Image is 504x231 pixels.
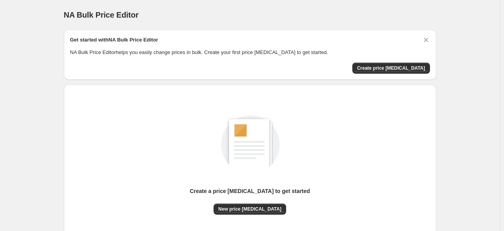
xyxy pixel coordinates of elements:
[357,65,425,71] span: Create price [MEDICAL_DATA]
[218,206,281,212] span: New price [MEDICAL_DATA]
[64,11,139,19] span: NA Bulk Price Editor
[352,63,430,74] button: Create price change job
[70,36,158,44] h2: Get started with NA Bulk Price Editor
[214,204,286,215] button: New price [MEDICAL_DATA]
[190,187,310,195] p: Create a price [MEDICAL_DATA] to get started
[422,36,430,44] button: Dismiss card
[70,49,430,56] p: NA Bulk Price Editor helps you easily change prices in bulk. Create your first price [MEDICAL_DAT...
